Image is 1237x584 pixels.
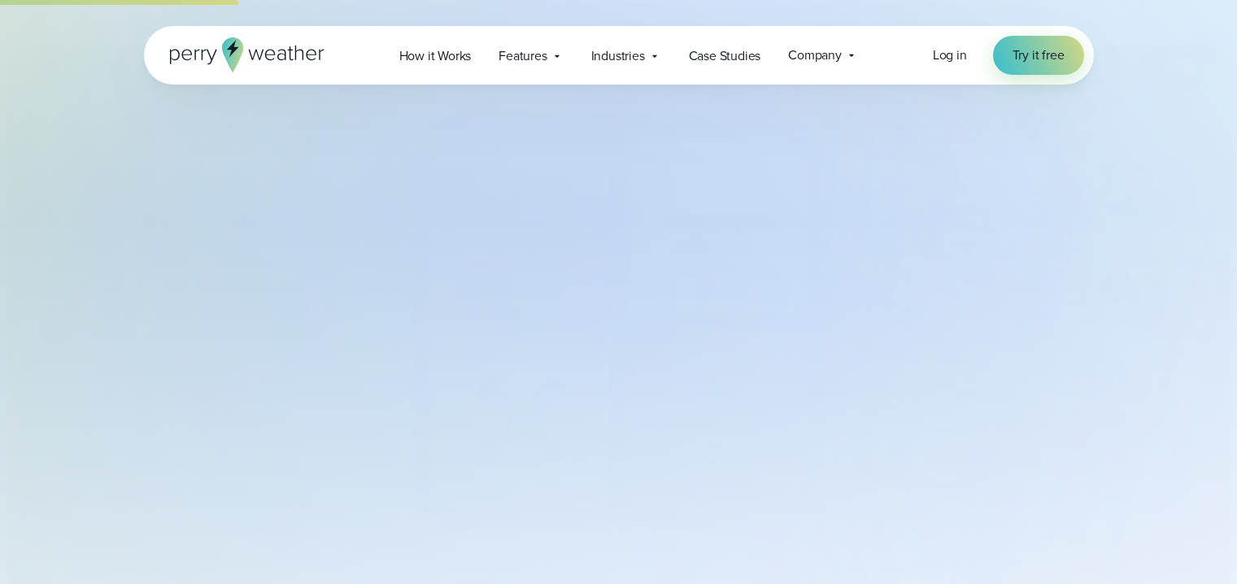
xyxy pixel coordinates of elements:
[933,46,967,64] span: Log in
[689,46,761,66] span: Case Studies
[993,36,1084,75] a: Try it free
[675,39,775,72] a: Case Studies
[399,46,472,66] span: How it Works
[933,46,967,65] a: Log in
[788,46,842,65] span: Company
[385,39,486,72] a: How it Works
[1013,46,1065,65] span: Try it free
[499,46,547,66] span: Features
[591,46,645,66] span: Industries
